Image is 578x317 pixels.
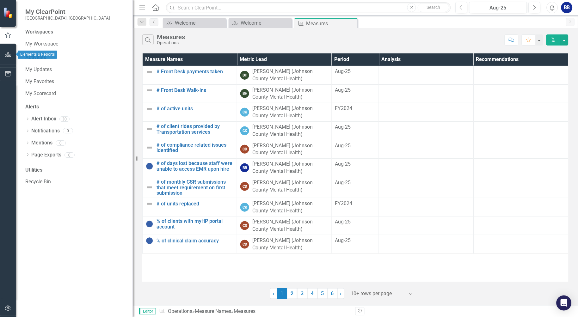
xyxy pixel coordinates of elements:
[143,198,237,216] td: Double-Click to Edit Right Click for Context Menu
[237,198,332,216] td: Double-Click to Edit
[307,288,317,299] a: 4
[157,201,234,207] a: # of units replaced
[277,288,287,299] span: 1
[306,20,356,27] div: Measures
[157,142,234,153] a: # of compliance related issues identified
[474,177,568,198] td: Double-Click to Edit
[25,66,126,73] a: My Updates
[143,84,237,103] td: Double-Click to Edit Right Click for Context Menu
[379,121,474,140] td: Double-Click to Edit
[157,40,185,45] div: Operations
[56,140,66,146] div: 0
[240,71,249,80] div: BH
[469,2,527,13] button: Aug-25
[474,159,568,177] td: Double-Click to Edit
[379,140,474,159] td: Double-Click to Edit
[328,288,338,299] a: 6
[146,144,153,151] img: Not Defined
[474,84,568,103] td: Double-Click to Edit
[25,167,126,174] div: Utilities
[31,139,52,147] a: Mentions
[471,4,525,12] div: Aug-25
[25,40,126,48] a: My Workspace
[379,159,474,177] td: Double-Click to Edit
[335,200,376,207] div: FY2024
[31,127,60,135] a: Notifications
[157,238,234,244] a: % of clinical claim accuracy
[237,140,332,159] td: Double-Click to Edit
[146,68,153,76] img: Not Defined
[143,140,237,159] td: Double-Click to Edit Right Click for Context Menu
[143,216,237,235] td: Double-Click to Edit Right Click for Context Menu
[252,161,328,175] div: [PERSON_NAME] (Johnson County Mental Health)
[240,89,249,98] div: BH
[157,88,234,93] a: # Front Desk Walk-ins
[252,142,328,157] div: [PERSON_NAME] (Johnson County Mental Health)
[252,200,328,215] div: [PERSON_NAME] (Johnson County Mental Health)
[240,182,249,191] div: CD
[63,128,73,134] div: 0
[335,105,376,112] div: FY2024
[335,179,376,186] div: Aug-25
[230,19,290,27] a: Welcome
[252,87,328,101] div: [PERSON_NAME] (Johnson County Mental Health)
[240,203,249,212] div: CK
[25,28,53,36] div: Workspaces
[335,124,376,131] div: Aug-25
[561,2,573,13] div: BB
[157,218,234,229] a: % of clients with myHP portal account
[474,198,568,216] td: Double-Click to Edit
[317,288,328,299] a: 5
[418,3,449,12] button: Search
[237,121,332,140] td: Double-Click to Edit
[143,103,237,122] td: Double-Click to Edit Right Click for Context Menu
[237,177,332,198] td: Double-Click to Edit
[237,66,332,84] td: Double-Click to Edit
[143,159,237,177] td: Double-Click to Edit Right Click for Context Menu
[474,103,568,122] td: Double-Click to Edit
[340,290,342,296] span: ›
[379,235,474,254] td: Double-Click to Edit
[237,84,332,103] td: Double-Click to Edit
[146,184,153,191] img: Not Defined
[240,108,249,117] div: CK
[146,105,153,113] img: Not Defined
[252,237,328,252] div: [PERSON_NAME] (Johnson County Mental Health)
[146,162,153,170] img: No Information
[31,115,56,123] a: Alert Inbox
[25,90,126,97] a: My Scorecard
[146,87,153,94] img: Not Defined
[379,216,474,235] td: Double-Click to Edit
[164,19,224,27] a: Welcome
[159,308,351,315] div: » »
[252,68,328,82] div: [PERSON_NAME] (Johnson County Mental Health)
[287,288,297,299] a: 2
[335,218,376,226] div: Aug-25
[297,288,307,299] a: 3
[146,200,153,208] img: Not Defined
[65,152,75,158] div: 0
[143,66,237,84] td: Double-Click to Edit Right Click for Context Menu
[556,296,572,311] div: Open Intercom Messenger
[143,235,237,254] td: Double-Click to Edit Right Click for Context Menu
[157,34,185,40] div: Measures
[25,103,126,111] div: Alerts
[157,69,234,75] a: # Front Desk payments taken
[166,2,451,13] input: Search ClearPoint...
[139,308,156,314] span: Editor
[143,177,237,198] td: Double-Click to Edit Right Click for Context Menu
[31,151,61,159] a: Page Exports
[237,216,332,235] td: Double-Click to Edit
[25,8,110,15] span: My ClearPoint
[240,126,249,135] div: CK
[379,103,474,122] td: Double-Click to Edit
[240,163,249,172] div: BB
[157,161,234,172] a: # of days lost because staff were unable to access EMR upon hire
[240,145,249,154] div: CD
[335,142,376,149] div: Aug-25
[241,19,290,27] div: Welcome
[157,179,234,196] a: # of monthly CSR submissions that meet requirement on first submission
[252,218,328,233] div: [PERSON_NAME] (Johnson County Mental Health)
[234,308,255,314] div: Measures
[252,179,328,194] div: [PERSON_NAME] (Johnson County Mental Health)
